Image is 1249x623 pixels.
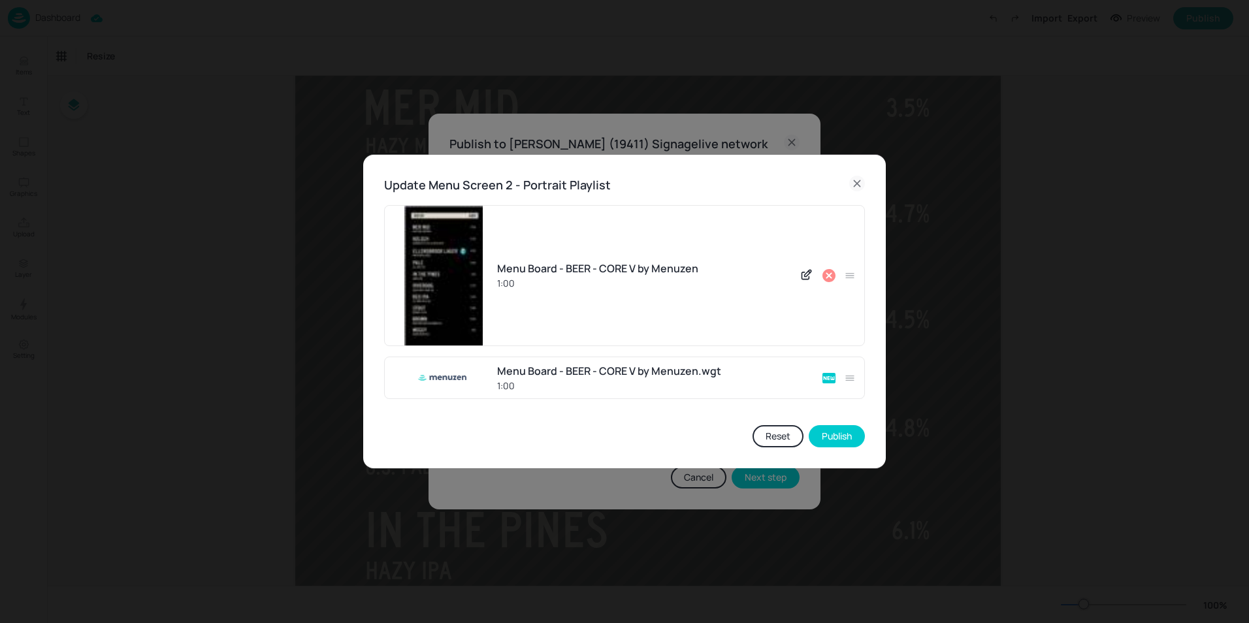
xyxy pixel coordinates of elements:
[497,276,792,290] div: 1:00
[404,206,483,345] img: yIZ5NGCK%2BjPK0ykpGCiPAA%3D%3D
[384,176,611,195] h6: Update Menu Screen 2 - Portrait Playlist
[404,357,483,398] img: menuzen.png
[497,261,792,276] div: Menu Board - BEER - CORE V by Menuzen
[497,363,813,379] div: Menu Board - BEER - CORE V by Menuzen.wgt
[753,425,803,447] button: Reset
[497,379,813,392] div: 1:00
[809,425,865,447] button: Publish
